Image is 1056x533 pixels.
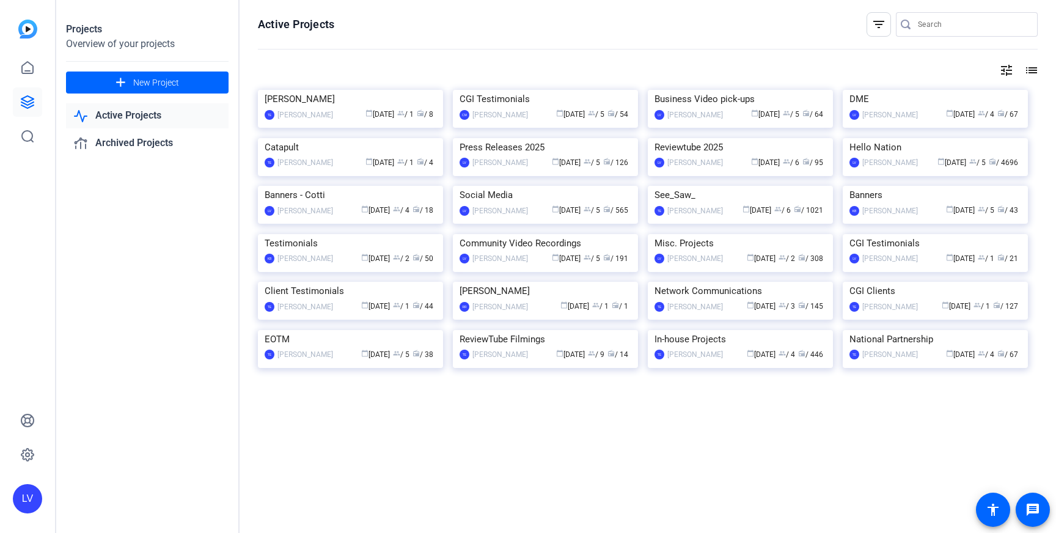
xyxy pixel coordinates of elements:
[361,205,369,213] span: calendar_today
[654,234,826,252] div: Misc. Projects
[849,138,1021,156] div: Hello Nation
[66,37,229,51] div: Overview of your projects
[556,110,585,119] span: [DATE]
[802,158,823,167] span: / 95
[472,348,528,361] div: [PERSON_NAME]
[849,330,1021,348] div: National Partnership
[584,158,591,165] span: group
[603,254,628,263] span: / 191
[417,158,433,167] span: / 4
[989,158,996,165] span: radio
[133,76,179,89] span: New Project
[588,110,604,119] span: / 5
[779,254,786,261] span: group
[413,301,420,309] span: radio
[361,302,390,311] span: [DATE]
[997,110,1018,119] span: / 67
[978,350,994,359] span: / 4
[798,350,805,357] span: radio
[779,350,795,359] span: / 4
[1025,502,1040,517] mat-icon: message
[265,206,274,216] div: LV
[997,109,1005,117] span: radio
[794,205,801,213] span: radio
[802,158,810,165] span: radio
[460,330,631,348] div: ReviewTube Filmings
[946,350,975,359] span: [DATE]
[654,330,826,348] div: In-house Projects
[747,254,754,261] span: calendar_today
[588,350,604,359] span: / 9
[417,109,424,117] span: radio
[361,350,369,357] span: calendar_today
[654,158,664,167] div: LV
[997,254,1018,263] span: / 21
[779,350,786,357] span: group
[978,109,985,117] span: group
[277,252,333,265] div: [PERSON_NAME]
[277,109,333,121] div: [PERSON_NAME]
[393,206,409,215] span: / 4
[552,254,581,263] span: [DATE]
[603,205,610,213] span: radio
[417,158,424,165] span: radio
[743,206,771,215] span: [DATE]
[472,205,528,217] div: [PERSON_NAME]
[607,110,628,119] span: / 54
[113,75,128,90] mat-icon: add
[413,254,420,261] span: radio
[460,282,631,300] div: [PERSON_NAME]
[265,90,436,108] div: [PERSON_NAME]
[277,205,333,217] div: [PERSON_NAME]
[974,302,990,311] span: / 1
[365,158,373,165] span: calendar_today
[751,158,758,165] span: calendar_today
[66,72,229,94] button: New Project
[978,254,994,263] span: / 1
[588,109,595,117] span: group
[460,254,469,263] div: LV
[603,254,610,261] span: radio
[560,302,589,311] span: [DATE]
[779,302,795,311] span: / 3
[592,302,609,311] span: / 1
[460,158,469,167] div: LV
[265,350,274,359] div: TE
[969,158,977,165] span: group
[361,206,390,215] span: [DATE]
[751,158,780,167] span: [DATE]
[798,254,823,263] span: / 308
[743,205,750,213] span: calendar_today
[413,302,433,311] span: / 44
[361,254,369,261] span: calendar_today
[460,234,631,252] div: Community Video Recordings
[277,301,333,313] div: [PERSON_NAME]
[603,158,610,165] span: radio
[946,110,975,119] span: [DATE]
[393,301,400,309] span: group
[849,90,1021,108] div: DME
[849,186,1021,204] div: Banners
[849,110,859,120] div: LV
[779,254,795,263] span: / 2
[277,156,333,169] div: [PERSON_NAME]
[361,350,390,359] span: [DATE]
[556,109,563,117] span: calendar_today
[783,158,799,167] span: / 6
[365,109,373,117] span: calendar_today
[667,109,723,121] div: [PERSON_NAME]
[667,348,723,361] div: [PERSON_NAME]
[413,254,433,263] span: / 50
[654,254,664,263] div: LV
[862,205,918,217] div: [PERSON_NAME]
[265,330,436,348] div: EOTM
[654,138,826,156] div: Reviewtube 2025
[361,254,390,263] span: [DATE]
[397,109,405,117] span: group
[774,205,782,213] span: group
[417,110,433,119] span: / 8
[603,206,628,215] span: / 565
[397,158,414,167] span: / 1
[584,254,591,261] span: group
[849,350,859,359] div: TE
